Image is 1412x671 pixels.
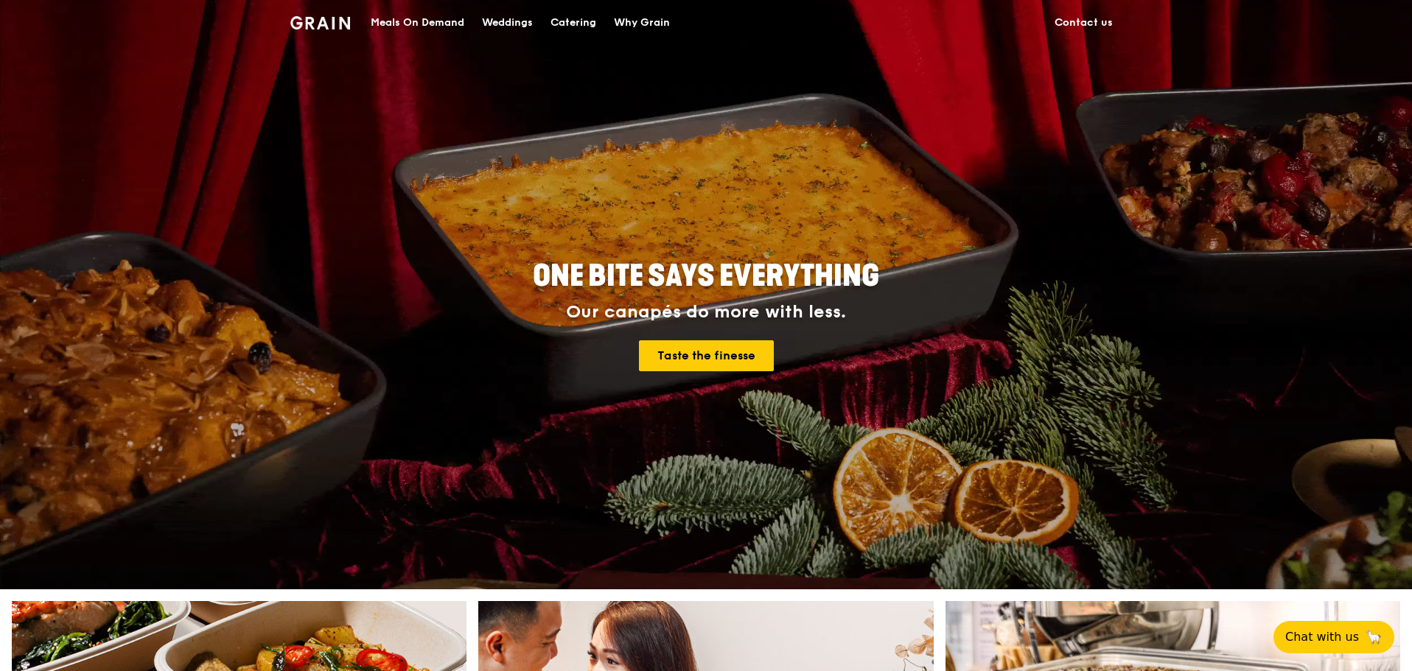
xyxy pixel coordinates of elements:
div: Meals On Demand [371,1,464,45]
div: Catering [551,1,596,45]
span: ONE BITE SAYS EVERYTHING [533,259,879,294]
span: Chat with us [1285,628,1359,646]
div: Why Grain [614,1,670,45]
a: Why Grain [605,1,679,45]
img: Grain [290,16,350,29]
div: Our canapés do more with less. [441,302,971,323]
a: Catering [542,1,605,45]
a: Weddings [473,1,542,45]
a: Taste the finesse [639,340,774,371]
span: 🦙 [1365,628,1383,646]
a: Contact us [1046,1,1122,45]
div: Weddings [482,1,533,45]
button: Chat with us🦙 [1273,621,1394,653]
